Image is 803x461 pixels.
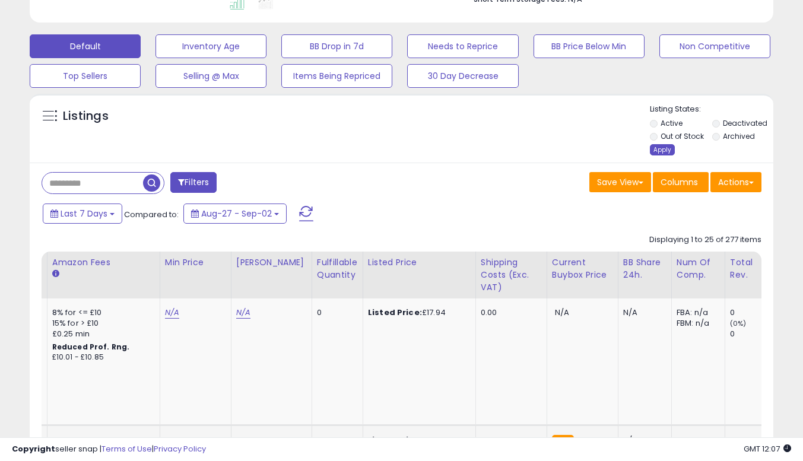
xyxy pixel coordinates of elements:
button: BB Price Below Min [534,34,645,58]
span: N/A [555,307,569,318]
div: Num of Comp. [677,256,720,281]
div: FBM: n/a [677,318,716,329]
div: 0 [730,307,778,318]
span: 2025-09-10 12:07 GMT [744,443,791,454]
div: Apply [650,144,675,155]
h5: Listings [63,108,109,125]
div: Shipping Costs (Exc. VAT) [481,256,542,294]
button: Default [30,34,141,58]
div: 15% for > £10 [52,318,151,329]
b: Reduced Prof. Rng. [52,342,130,352]
button: Last 7 Days [43,204,122,224]
a: Privacy Policy [154,443,206,454]
div: Listed Price [368,256,471,269]
div: 0 [317,307,354,318]
small: (0%) [730,319,747,328]
div: 0 [730,329,778,339]
div: 0.00 [481,307,538,318]
div: £10.01 - £10.85 [52,352,151,363]
button: Non Competitive [659,34,770,58]
label: Deactivated [723,118,767,128]
button: 30 Day Decrease [407,64,518,88]
button: Top Sellers [30,64,141,88]
a: N/A [165,307,179,319]
div: Fulfillable Quantity [317,256,358,281]
button: Inventory Age [155,34,266,58]
span: Columns [661,176,698,188]
div: N/A [623,307,662,318]
button: Items Being Repriced [281,64,392,88]
strong: Copyright [12,443,55,454]
p: Listing States: [650,104,773,115]
span: Aug-27 - Sep-02 [201,208,272,220]
button: Actions [710,172,761,192]
div: Current Buybox Price [552,256,613,281]
button: BB Drop in 7d [281,34,392,58]
div: BB Share 24h. [623,256,666,281]
span: Compared to: [124,209,179,220]
div: seller snap | | [12,444,206,455]
b: Listed Price: [368,307,422,318]
div: 8% for <= £10 [52,307,151,318]
div: FBA: n/a [677,307,716,318]
label: Active [661,118,683,128]
div: Amazon Fees [52,256,155,269]
div: Displaying 1 to 25 of 277 items [649,234,761,246]
label: Out of Stock [661,131,704,141]
div: £17.94 [368,307,466,318]
button: Filters [170,172,217,193]
label: Archived [723,131,755,141]
button: Aug-27 - Sep-02 [183,204,287,224]
div: [PERSON_NAME] [236,256,307,269]
a: N/A [236,307,250,319]
div: £0.25 min [52,329,151,339]
button: Needs to Reprice [407,34,518,58]
button: Save View [589,172,651,192]
button: Selling @ Max [155,64,266,88]
small: Amazon Fees. [52,269,59,279]
span: Last 7 Days [61,208,107,220]
div: Total Rev. [730,256,773,281]
div: Min Price [165,256,226,269]
a: Terms of Use [101,443,152,454]
button: Columns [653,172,709,192]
